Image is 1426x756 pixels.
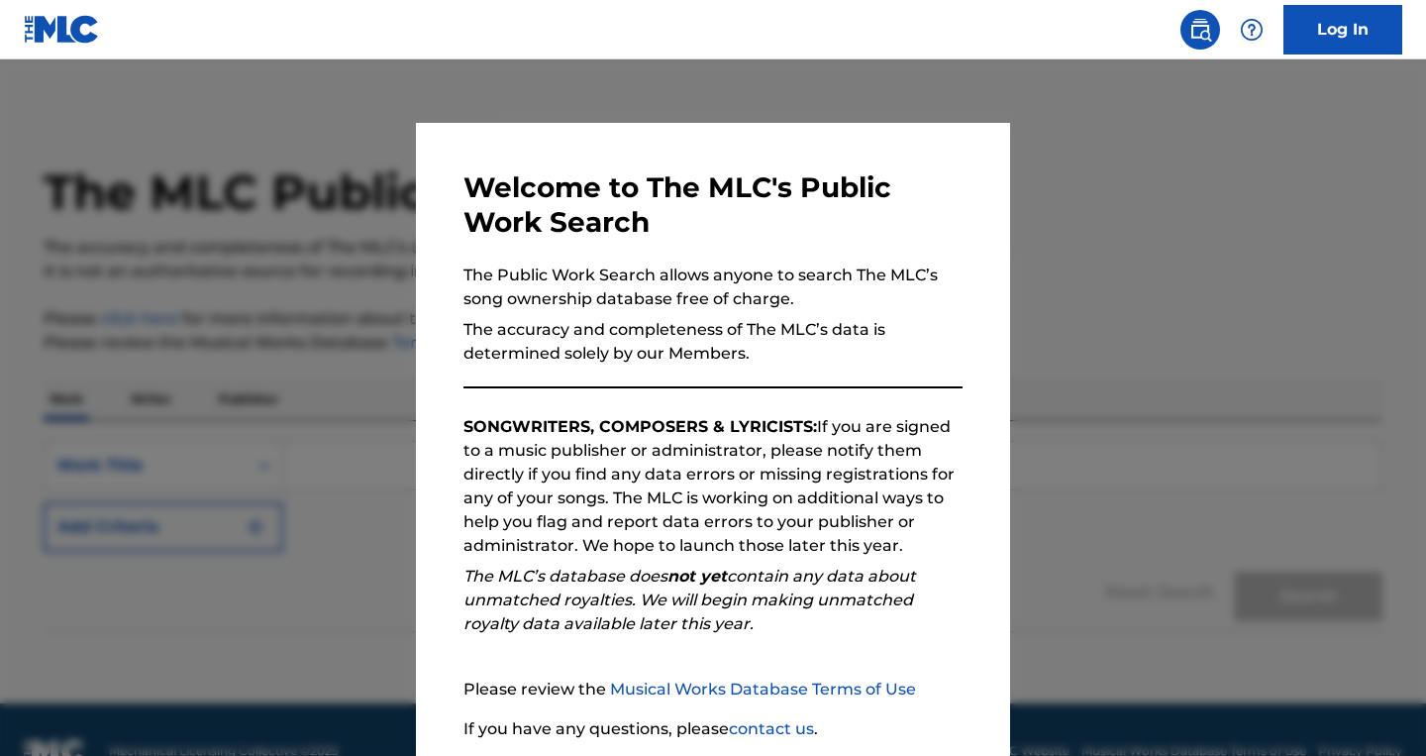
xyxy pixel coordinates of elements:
iframe: Chat Widget [1327,661,1426,756]
strong: SONGWRITERS, COMPOSERS & LYRICISTS: [463,417,817,436]
img: MLC Logo [24,15,100,44]
p: If you are signed to a music publisher or administrator, please notify them directly if you find ... [463,415,963,558]
strong: not yet [667,567,727,586]
p: Please review the [463,678,963,702]
p: If you have any questions, please . [463,717,963,741]
a: Musical Works Database Terms of Use [610,680,916,699]
h3: Welcome to The MLC's Public Work Search [463,170,963,240]
a: contact us [729,719,814,738]
p: The Public Work Search allows anyone to search The MLC’s song ownership database free of charge. [463,264,963,311]
p: The accuracy and completeness of The MLC’s data is determined solely by our Members. [463,318,963,366]
img: search [1188,18,1212,42]
a: Log In [1283,5,1402,54]
em: The MLC’s database does contain any data about unmatched royalties. We will begin making unmatche... [463,567,916,633]
div: Help [1232,10,1272,50]
a: Public Search [1180,10,1220,50]
img: help [1240,18,1264,42]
